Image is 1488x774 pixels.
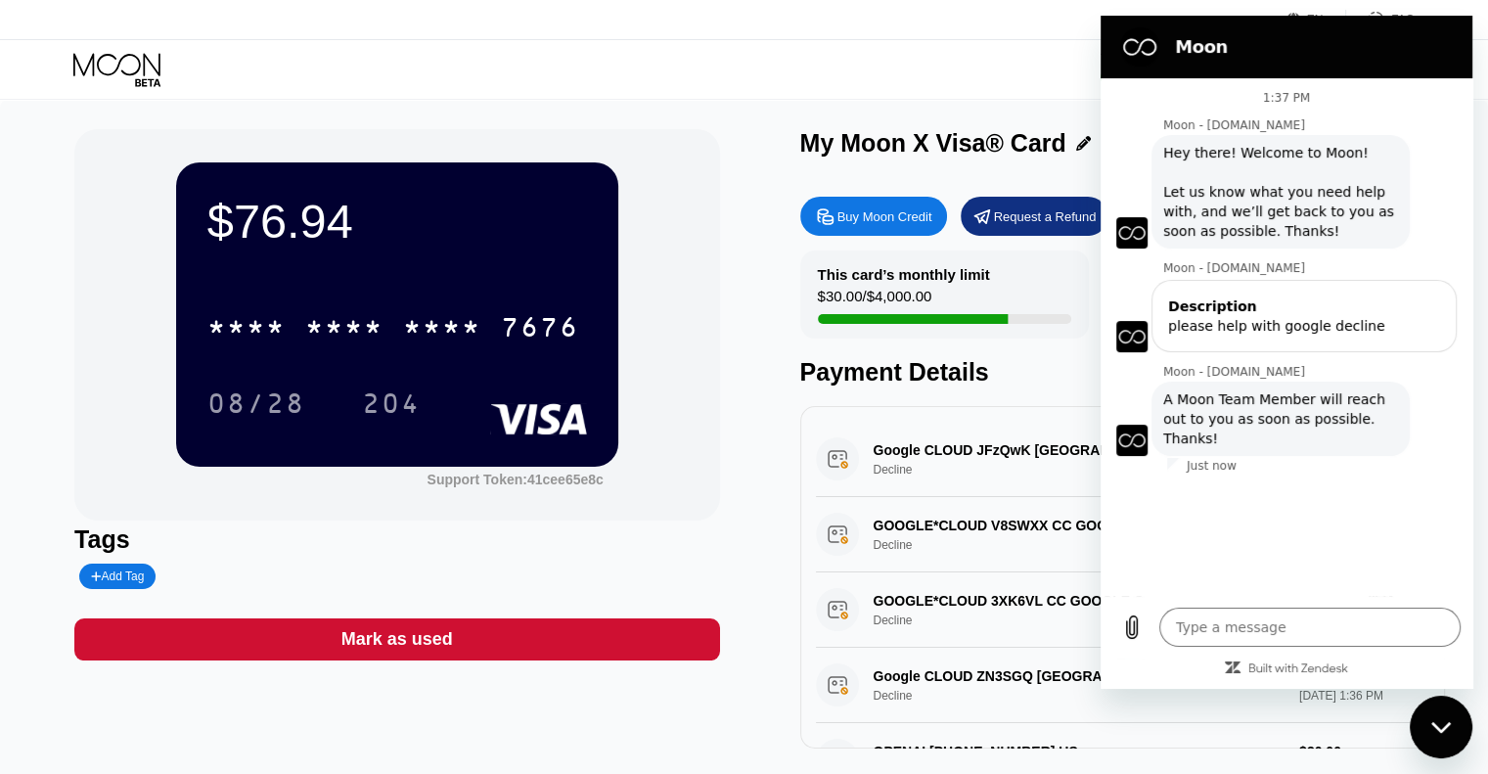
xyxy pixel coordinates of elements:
[341,628,453,651] div: Mark as used
[427,472,603,487] div: Support Token: 41cee65e8c
[79,564,156,589] div: Add Tag
[818,266,990,283] div: This card’s monthly limit
[193,379,320,428] div: 08/28
[1410,696,1472,758] iframe: Button to launch messaging window, conversation in progress
[91,569,144,583] div: Add Tag
[1101,16,1472,688] iframe: Messaging window
[74,618,719,660] div: Mark as used
[347,379,435,428] div: 204
[837,208,932,225] div: Buy Moon Credit
[1346,10,1415,29] div: FAQ
[994,208,1097,225] div: Request a Refund
[427,472,603,487] div: Support Token:41cee65e8c
[1391,13,1415,26] div: FAQ
[818,288,932,314] div: $30.00 / $4,000.00
[362,390,421,422] div: 204
[501,314,579,345] div: 7676
[800,129,1066,158] div: My Moon X Visa® Card
[1307,13,1324,26] div: EN
[800,358,1445,387] div: Payment Details
[207,390,305,422] div: 08/28
[74,525,719,554] div: Tags
[800,197,947,236] div: Buy Moon Credit
[961,197,1107,236] div: Request a Refund
[1286,10,1346,29] div: EN
[207,194,587,249] div: $76.94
